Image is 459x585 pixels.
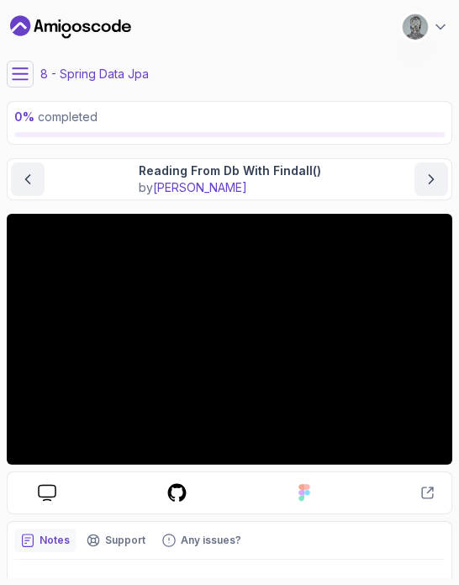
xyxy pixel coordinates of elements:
[14,109,98,124] span: completed
[14,109,34,124] span: 0 %
[105,534,145,547] p: Support
[402,13,449,40] button: user profile image
[40,534,70,547] p: Notes
[153,482,201,503] a: course repo
[414,162,448,196] button: next content
[7,214,452,465] iframe: 3 - Reading From DB with findAll()
[14,529,76,552] button: notes button
[153,180,247,194] span: [PERSON_NAME]
[80,529,152,552] button: Support button
[24,484,70,502] a: course slides
[181,534,241,547] p: Any issues?
[10,13,131,40] a: Dashboard
[11,162,45,196] button: previous content
[156,529,248,552] button: Feedback button
[139,179,321,196] p: by
[139,162,321,179] p: Reading From Db With Findall()
[403,14,428,40] img: user profile image
[40,66,149,82] p: 8 - Spring Data Jpa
